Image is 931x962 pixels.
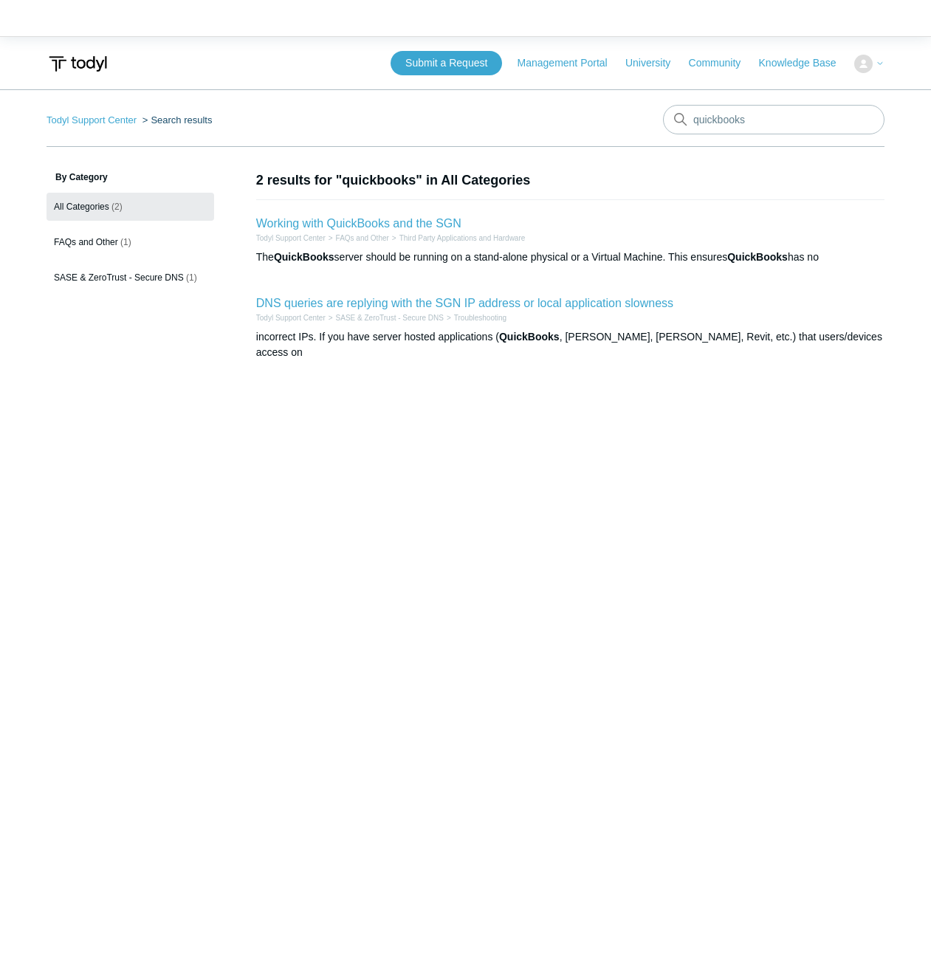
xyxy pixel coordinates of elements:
[256,234,326,242] a: Todyl Support Center
[625,55,685,71] a: University
[47,114,140,126] li: Todyl Support Center
[444,312,506,323] li: Troubleshooting
[256,233,326,244] li: Todyl Support Center
[47,264,214,292] a: SASE & ZeroTrust - Secure DNS (1)
[54,272,184,283] span: SASE & ZeroTrust - Secure DNS
[336,234,389,242] a: FAQs and Other
[47,228,214,256] a: FAQs and Other (1)
[326,233,389,244] li: FAQs and Other
[140,114,213,126] li: Search results
[54,202,109,212] span: All Categories
[336,314,444,322] a: SASE & ZeroTrust - Secure DNS
[256,171,884,190] h1: 2 results for "quickbooks" in All Categories
[499,331,560,343] em: QuickBooks
[391,51,502,75] a: Submit a Request
[326,312,444,323] li: SASE & ZeroTrust - Secure DNS
[47,114,137,126] a: Todyl Support Center
[47,50,109,78] img: Todyl Support Center Help Center home page
[256,217,461,230] a: Working with QuickBooks and the SGN
[256,314,326,322] a: Todyl Support Center
[111,202,123,212] span: (2)
[389,233,525,244] li: Third Party Applications and Hardware
[663,105,884,134] input: Search
[54,237,118,247] span: FAQs and Other
[256,297,673,309] a: DNS queries are replying with the SGN IP address or local application slowness
[120,237,131,247] span: (1)
[256,312,326,323] li: Todyl Support Center
[454,314,506,322] a: Troubleshooting
[759,55,851,71] a: Knowledge Base
[518,55,622,71] a: Management Portal
[274,251,334,263] em: QuickBooks
[727,251,788,263] em: QuickBooks
[689,55,756,71] a: Community
[47,193,214,221] a: All Categories (2)
[186,272,197,283] span: (1)
[399,234,526,242] a: Third Party Applications and Hardware
[47,171,214,184] h3: By Category
[256,250,884,265] div: The server should be running on a stand-alone physical or a Virtual Machine. This ensures has no
[256,329,884,360] div: incorrect IPs. If you have server hosted applications ( , [PERSON_NAME], [PERSON_NAME], Revit, et...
